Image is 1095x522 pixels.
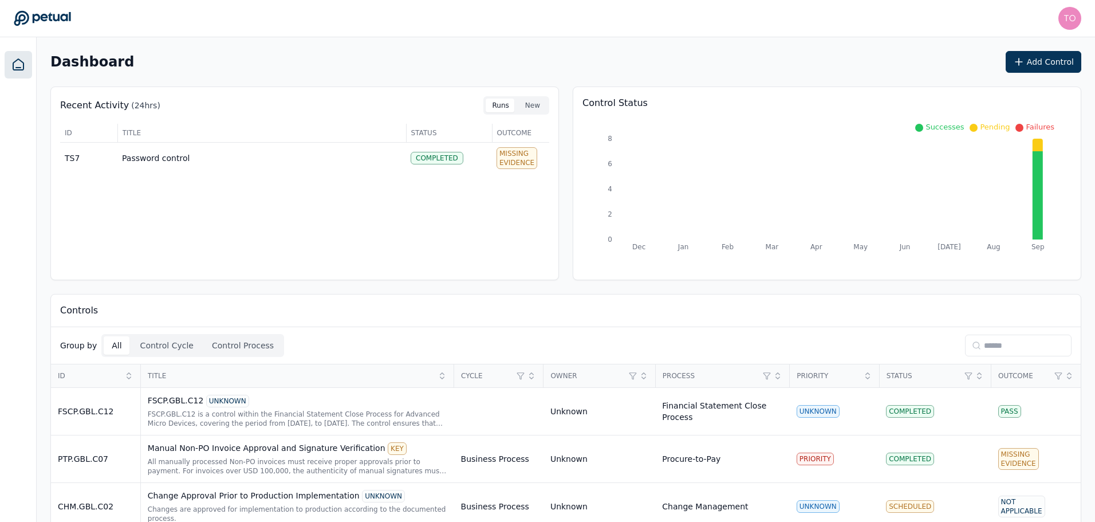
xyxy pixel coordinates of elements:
span: Status [887,371,961,380]
div: Completed [886,453,934,465]
p: Recent Activity [60,99,129,112]
div: Change Management [662,501,748,512]
span: Successes [925,123,964,131]
div: FSCP.GBL.C12 [148,395,447,407]
div: Completed [411,152,463,164]
span: Pending [980,123,1010,131]
button: Control Cycle [132,336,202,355]
div: UNKNOWN [362,490,405,503]
tspan: Sep [1031,243,1045,251]
td: Business Process [454,435,543,483]
tspan: 8 [608,135,612,143]
tspan: Jan [678,243,689,251]
p: Group by [60,340,97,351]
span: Failures [1026,123,1054,131]
div: Unknown [550,406,588,417]
p: (24hrs) [131,100,160,111]
div: Change Approval Prior to Production Implementation [148,490,447,503]
span: Priority [797,371,859,380]
div: Unknown [550,501,588,512]
div: FSCP.GBL.C12 [58,406,133,417]
tspan: Feb [722,243,734,251]
div: Missing Evidence [998,448,1039,470]
tspan: Apr [810,243,822,251]
tspan: Jun [899,243,911,251]
button: Add Control [1006,51,1081,73]
span: Title [148,371,434,380]
img: tony.bolasna@amd.com [1058,7,1081,30]
div: Unknown [550,453,588,465]
span: Cycle [461,371,513,380]
h2: Dashboard [50,54,134,70]
p: Controls [60,304,98,317]
button: Control Process [204,336,282,355]
tspan: 2 [608,210,612,218]
div: Procure-to-Pay [662,453,720,465]
tspan: 0 [608,236,612,244]
span: TS7 [65,154,80,163]
div: KEY [388,442,407,455]
div: UNKNOWN [797,405,840,418]
span: Owner [550,371,625,380]
tspan: 6 [608,160,612,168]
td: Password control [117,143,406,174]
div: PRIORITY [797,453,834,465]
span: ID [58,371,121,380]
span: Outcome [497,128,545,138]
a: Go to Dashboard [14,10,71,26]
div: Financial Statement Close Process [662,400,783,423]
div: CHM.GBL.C02 [58,501,133,512]
button: Runs [486,99,516,112]
div: FSCP.GBL.C12 is a control within the Financial Statement Close Process for Advanced Micro Devices... [148,410,447,428]
div: Not Applicable [998,496,1045,517]
tspan: Dec [632,243,645,251]
tspan: May [853,243,868,251]
span: ID [65,128,113,138]
tspan: Mar [766,243,779,251]
tspan: [DATE] [938,243,961,251]
span: Outcome [998,371,1051,380]
span: Status [411,128,487,138]
div: All manually processed Non-PO invoices must receive proper approvals prior to payment. For invoic... [148,457,447,476]
div: Manual Non-PO Invoice Approval and Signature Verification [148,442,447,455]
div: UNKNOWN [206,395,249,407]
tspan: 4 [608,185,612,193]
div: UNKNOWN [797,500,840,513]
div: Completed [886,405,934,418]
div: Pass [998,405,1021,418]
p: Control Status [582,96,1072,110]
div: Missing Evidence [497,147,537,169]
span: Process [663,371,760,380]
span: Title [123,128,401,138]
tspan: Aug [987,243,1000,251]
button: New [518,99,547,112]
button: All [104,336,129,355]
div: PTP.GBL.C07 [58,453,133,465]
div: Scheduled [886,500,934,513]
a: Dashboard [5,51,32,79]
